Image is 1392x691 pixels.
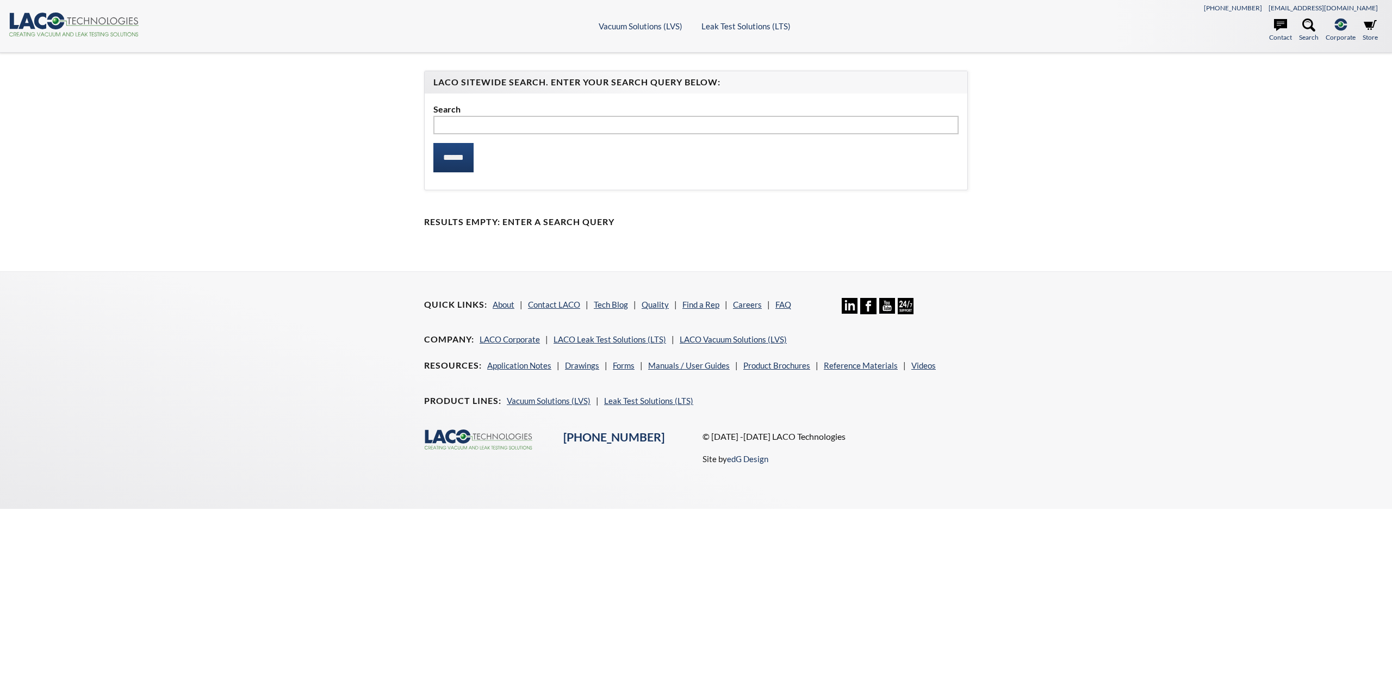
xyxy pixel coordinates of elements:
[898,298,913,314] img: 24/7 Support Icon
[733,300,762,309] a: Careers
[703,452,768,465] p: Site by
[648,360,730,370] a: Manuals / User Guides
[743,360,810,370] a: Product Brochures
[565,360,599,370] a: Drawings
[1326,32,1356,42] span: Corporate
[433,102,959,116] label: Search
[424,395,501,407] h4: Product Lines
[554,334,666,344] a: LACO Leak Test Solutions (LTS)
[507,396,591,406] a: Vacuum Solutions (LVS)
[424,216,968,228] h4: Results Empty: Enter a Search Query
[487,360,551,370] a: Application Notes
[1204,4,1262,12] a: [PHONE_NUMBER]
[727,454,768,464] a: edG Design
[1363,18,1378,42] a: Store
[680,334,787,344] a: LACO Vacuum Solutions (LVS)
[682,300,719,309] a: Find a Rep
[433,77,959,88] h4: LACO Sitewide Search. Enter your Search Query Below:
[703,429,968,444] p: © [DATE] -[DATE] LACO Technologies
[613,360,635,370] a: Forms
[701,21,791,31] a: Leak Test Solutions (LTS)
[911,360,936,370] a: Videos
[594,300,628,309] a: Tech Blog
[563,430,664,444] a: [PHONE_NUMBER]
[1269,4,1378,12] a: [EMAIL_ADDRESS][DOMAIN_NAME]
[424,334,474,345] h4: Company
[480,334,540,344] a: LACO Corporate
[424,360,482,371] h4: Resources
[824,360,898,370] a: Reference Materials
[599,21,682,31] a: Vacuum Solutions (LVS)
[528,300,580,309] a: Contact LACO
[898,306,913,316] a: 24/7 Support
[424,299,487,310] h4: Quick Links
[1299,18,1319,42] a: Search
[775,300,791,309] a: FAQ
[604,396,693,406] a: Leak Test Solutions (LTS)
[642,300,669,309] a: Quality
[1269,18,1292,42] a: Contact
[493,300,514,309] a: About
